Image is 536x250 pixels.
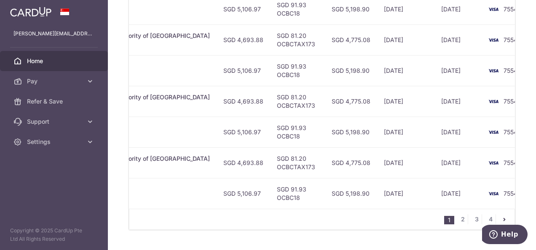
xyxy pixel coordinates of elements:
[377,86,434,117] td: [DATE]
[434,55,482,86] td: [DATE]
[325,117,377,147] td: SGD 5,198.90
[458,214,468,224] a: 2
[27,57,83,65] span: Home
[27,77,83,85] span: Pay
[377,117,434,147] td: [DATE]
[325,24,377,55] td: SGD 4,775.08
[504,5,517,13] span: 7554
[27,138,83,146] span: Settings
[325,147,377,178] td: SGD 4,775.08
[217,117,270,147] td: SGD 5,106.97
[485,158,502,168] img: Bank Card
[485,35,502,45] img: Bank Card
[217,147,270,178] td: SGD 4,693.88
[482,225,528,246] iframe: Opens a widget where you can find more information
[270,24,325,55] td: SGD 81.20 OCBCTAX173
[325,55,377,86] td: SGD 5,198.90
[504,128,517,136] span: 7554
[217,24,270,55] td: SGD 4,693.88
[270,117,325,147] td: SGD 91.93 OCBC18
[434,86,482,117] td: [DATE]
[472,214,482,224] a: 3
[504,98,517,105] span: 7554
[485,189,502,199] img: Bank Card
[270,86,325,117] td: SGD 81.20 OCBCTAX173
[217,178,270,209] td: SGD 5,106.97
[10,7,51,17] img: CardUp
[434,24,482,55] td: [DATE]
[504,36,517,43] span: 7554
[377,147,434,178] td: [DATE]
[217,55,270,86] td: SGD 5,106.97
[504,190,517,197] span: 7554
[504,159,517,166] span: 7554
[27,97,83,106] span: Refer & Save
[485,4,502,14] img: Bank Card
[434,117,482,147] td: [DATE]
[270,147,325,178] td: SGD 81.20 OCBCTAX173
[377,55,434,86] td: [DATE]
[270,55,325,86] td: SGD 91.93 OCBC18
[485,127,502,137] img: Bank Card
[444,209,515,229] nav: pager
[485,214,496,224] a: 4
[377,178,434,209] td: [DATE]
[434,147,482,178] td: [DATE]
[27,117,83,126] span: Support
[485,66,502,76] img: Bank Card
[444,216,454,224] li: 1
[504,67,517,74] span: 7554
[377,24,434,55] td: [DATE]
[13,29,94,38] p: [PERSON_NAME][EMAIL_ADDRESS][DOMAIN_NAME]
[434,178,482,209] td: [DATE]
[325,86,377,117] td: SGD 4,775.08
[325,178,377,209] td: SGD 5,198.90
[270,178,325,209] td: SGD 91.93 OCBC18
[485,96,502,106] img: Bank Card
[217,86,270,117] td: SGD 4,693.88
